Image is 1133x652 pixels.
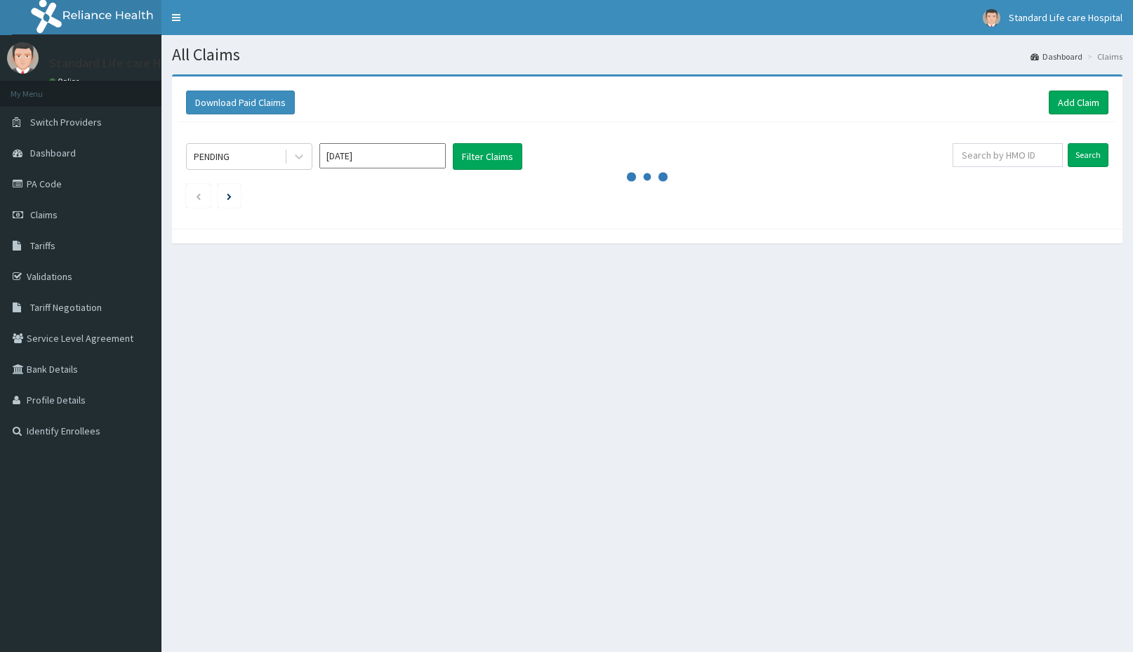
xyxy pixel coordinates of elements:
[983,9,1000,27] img: User Image
[319,143,446,168] input: Select Month and Year
[30,116,102,128] span: Switch Providers
[1084,51,1122,62] li: Claims
[30,301,102,314] span: Tariff Negotiation
[953,143,1063,167] input: Search by HMO ID
[195,189,201,202] a: Previous page
[30,239,55,252] span: Tariffs
[1009,11,1122,24] span: Standard Life care Hospital
[1031,51,1082,62] a: Dashboard
[453,143,522,170] button: Filter Claims
[626,156,668,198] svg: audio-loading
[1049,91,1108,114] a: Add Claim
[227,189,232,202] a: Next page
[49,57,199,69] p: Standard Life care Hospital
[30,208,58,221] span: Claims
[1068,143,1108,167] input: Search
[172,46,1122,64] h1: All Claims
[194,149,230,164] div: PENDING
[49,76,83,86] a: Online
[7,42,39,74] img: User Image
[186,91,295,114] button: Download Paid Claims
[30,147,76,159] span: Dashboard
